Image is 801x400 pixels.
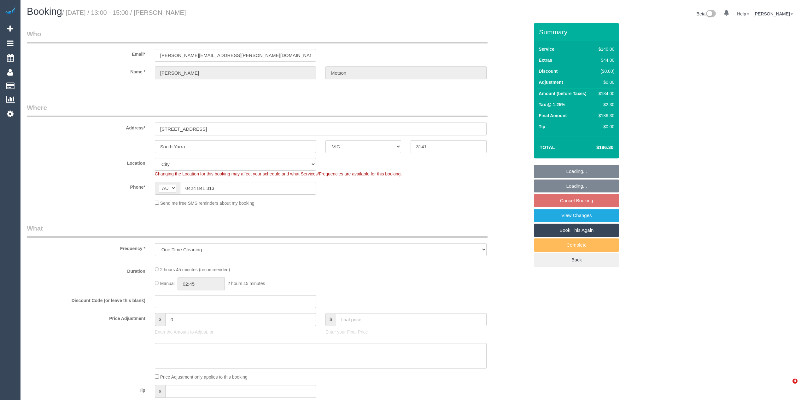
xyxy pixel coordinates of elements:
input: Phone* [180,182,316,195]
h4: $186.30 [577,145,613,150]
input: Suburb* [155,140,316,153]
div: $184.00 [596,90,614,97]
label: Email* [22,49,150,57]
a: [PERSON_NAME] [754,11,793,16]
label: Amount (before Taxes) [539,90,586,97]
div: ($0.00) [596,68,614,74]
label: Tip [539,123,545,130]
label: Name * [22,66,150,75]
div: $186.30 [596,112,614,119]
span: 2 hours 45 minutes [227,281,265,286]
div: $0.00 [596,123,614,130]
label: Discount Code (or leave this blank) [22,295,150,304]
span: Changing the Location for this booking may affect your schedule and what Services/Frequencies are... [155,171,402,176]
span: 4 [792,379,798,384]
label: Tax @ 1.25% [539,101,565,108]
div: $2.30 [596,101,614,108]
legend: Who [27,29,488,43]
label: Phone* [22,182,150,190]
span: $ [155,313,165,326]
a: View Changes [534,209,619,222]
span: $ [155,385,165,398]
label: Price Adjustment [22,313,150,322]
iframe: Intercom live chat [780,379,795,394]
small: / [DATE] / 13:00 - 15:00 / [PERSON_NAME] [62,9,186,16]
label: Extras [539,57,552,63]
p: Enter the Amount to Adjust, or [155,329,316,335]
div: $44.00 [596,57,614,63]
a: Book This Again [534,224,619,237]
strong: Total [540,145,555,150]
a: Beta [697,11,716,16]
label: Location [22,158,150,166]
label: Service [539,46,554,52]
p: Enter your Final Price [325,329,487,335]
label: Discount [539,68,558,74]
a: Help [737,11,749,16]
input: Email* [155,49,316,62]
span: 2 hours 45 minutes (recommended) [160,267,230,272]
input: Post Code* [411,140,487,153]
span: Manual [160,281,175,286]
img: Automaid Logo [4,6,16,15]
label: Adjustment [539,79,563,85]
h3: Summary [539,28,616,36]
legend: Where [27,103,488,117]
div: $0.00 [596,79,614,85]
div: $140.00 [596,46,614,52]
span: $ [325,313,336,326]
span: Send me free SMS reminders about my booking [160,201,254,206]
label: Tip [22,385,150,393]
label: Address* [22,123,150,131]
input: First Name* [155,66,316,79]
input: final price [336,313,487,326]
a: Back [534,253,619,266]
span: Booking [27,6,62,17]
label: Final Amount [539,112,567,119]
legend: What [27,224,488,238]
span: Price Adjustment only applies to this booking [160,374,248,380]
label: Duration [22,266,150,274]
img: New interface [705,10,716,18]
input: Last Name* [325,66,487,79]
label: Frequency * [22,243,150,252]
